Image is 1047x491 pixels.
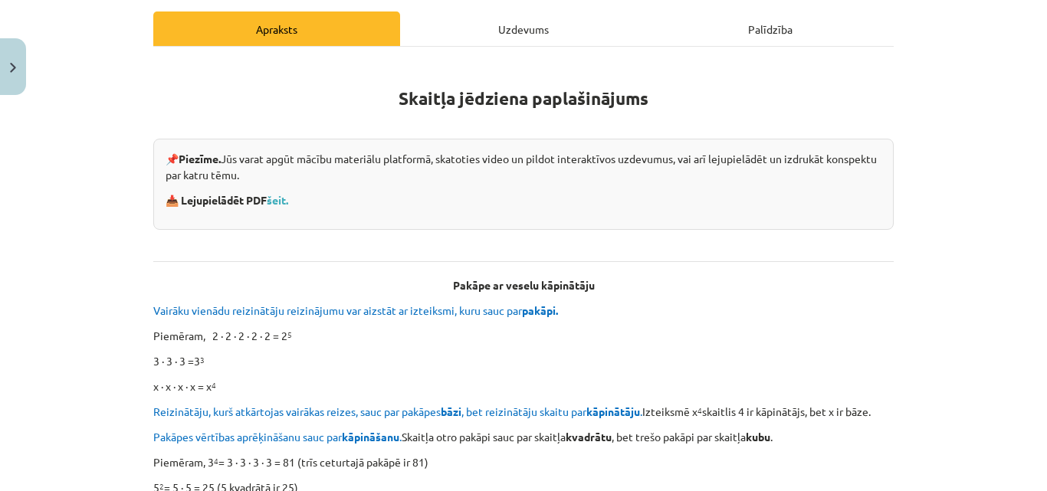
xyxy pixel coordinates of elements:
sup: 3 [200,354,205,365]
sup: 4 [697,404,702,416]
b: kubu [746,430,770,444]
span: Vairāku vienādu reizinātāju reizinājumu var aizstāt ar izteiksmi, kuru sauc par [153,303,560,317]
p: Izteiksmē x skaitlis 4 ir kāpinātājs, bet x ir bāze. [153,404,894,420]
img: icon-close-lesson-0947bae3869378f0d4975bcd49f059093ad1ed9edebbc8119c70593378902aed.svg [10,63,16,73]
p: Skaitļa otro pakāpi sauc par skaitļa , bet trešo pakāpi par skaitļa . [153,429,894,445]
strong: Skaitļa jēdziena paplašinājums [399,87,648,110]
b: bāzi [441,404,461,418]
b: kāpinātāju [586,404,640,418]
strong: 📥 Lejupielādēt PDF [166,193,290,207]
p: Piemēram, 2 ∙ 2 ∙ 2 ∙ 2 ∙ 2 = 2 [153,328,894,344]
p: 3 ∙ 3 ∙ 3 =3 [153,353,894,369]
p: 📌 Jūs varat apgūt mācību materiālu platformā, skatoties video un pildot interaktīvos uzdevumus, v... [166,151,881,183]
b: kvadrātu [566,430,612,444]
div: Palīdzība [647,11,894,46]
div: Uzdevums [400,11,647,46]
a: šeit. [267,193,288,207]
span: Pakāpes vērtības aprēķināšanu sauc par . [153,430,402,444]
b: pakāpi. [522,303,558,317]
sup: 5 [287,329,292,340]
span: Reizinātāju, kurš atkārtojas vairākas reizes, sauc par pakāpes , bet reizinātāju skaitu par . [153,404,642,418]
b: Pakāpe ar veselu kāpinātāju [453,278,595,292]
div: Apraksts [153,11,400,46]
sup: 4 [214,455,218,466]
b: kāpināšanu [342,430,399,444]
strong: Piezīme. [179,152,221,165]
sup: 4 [212,379,216,391]
p: Piemēram, 3 = 3 ∙ 3 ∙ 3 ∙ 3 = 81 (trīs ceturtajā pakāpē ir 81) [153,454,894,470]
p: x ∙ x ∙ x ∙ x = x [153,378,894,394]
